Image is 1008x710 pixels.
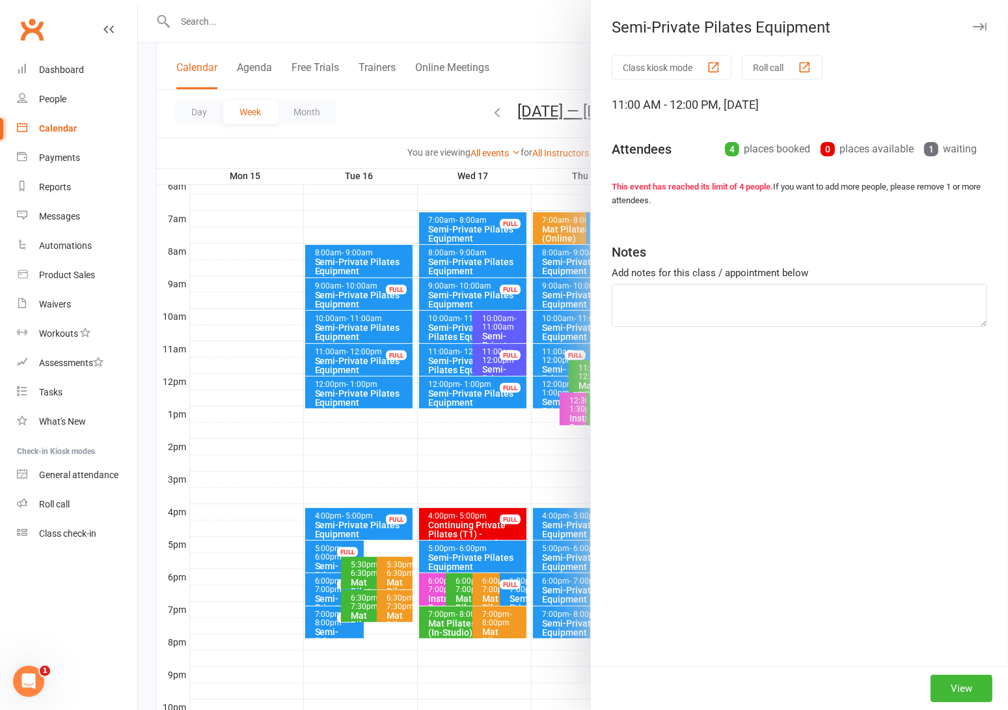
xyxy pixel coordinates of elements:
div: Dashboard [39,64,84,75]
div: 0 [821,142,835,156]
div: places booked [725,140,810,158]
div: Reports [39,182,71,192]
a: Waivers [17,290,137,319]
div: Automations [39,240,92,251]
a: Messages [17,202,137,231]
div: waiting [924,140,977,158]
div: Calendar [39,123,77,134]
a: Class kiosk mode [17,519,137,548]
button: Roll call [742,55,823,79]
button: View [931,675,992,702]
iframe: Intercom live chat [13,666,44,697]
div: places available [821,140,914,158]
a: Assessments [17,348,137,378]
div: People [39,94,66,104]
div: Roll call [39,499,70,509]
div: If you want to add more people, please remove 1 or more attendees. [612,180,987,208]
div: Product Sales [39,270,95,280]
a: Tasks [17,378,137,407]
a: Payments [17,143,137,173]
strong: This event has reached its limit of 4 people. [612,182,773,192]
div: Add notes for this class / appointment below [612,265,987,281]
a: Automations [17,231,137,261]
div: Semi-Private Pilates Equipment [591,18,1008,36]
a: Product Sales [17,261,137,290]
div: Waivers [39,299,71,309]
div: 1 [924,142,938,156]
div: Messages [39,211,80,221]
div: Assessments [39,358,103,368]
a: People [17,85,137,114]
div: Tasks [39,387,62,397]
a: What's New [17,407,137,436]
div: Payments [39,152,80,163]
button: Class kiosk mode [612,55,731,79]
div: Attendees [612,140,672,158]
span: 1 [40,666,50,676]
a: Clubworx [16,13,48,46]
div: Notes [612,243,646,261]
a: Reports [17,173,137,202]
a: Workouts [17,319,137,348]
a: Calendar [17,114,137,143]
a: Roll call [17,490,137,519]
a: Dashboard [17,55,137,85]
div: 4 [725,142,739,156]
div: 11:00 AM - 12:00 PM, [DATE] [612,96,987,114]
div: General attendance [39,470,118,480]
div: Class check-in [39,528,96,539]
a: General attendance kiosk mode [17,461,137,490]
div: Workouts [39,328,78,339]
div: What's New [39,416,86,427]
